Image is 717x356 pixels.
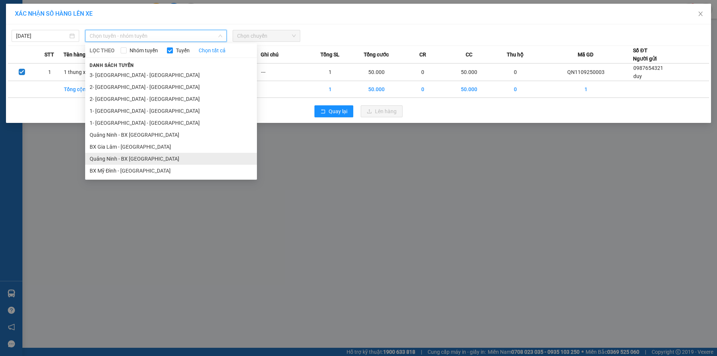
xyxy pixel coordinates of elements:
span: Mã GD [578,50,593,59]
td: 0 [492,81,538,98]
td: 1 [307,81,353,98]
li: 1- [GEOGRAPHIC_DATA] - [GEOGRAPHIC_DATA] [85,117,257,129]
li: 1- [GEOGRAPHIC_DATA] - [GEOGRAPHIC_DATA] [85,105,257,117]
div: Số ĐT Người gửi [633,46,657,63]
button: Close [690,4,711,25]
span: Quay lại [329,107,347,115]
span: Tuyến [173,46,193,55]
span: duy [633,73,642,79]
td: 50.000 [446,81,492,98]
td: 50.000 [446,64,492,81]
span: duy [19,55,56,61]
td: 1 thung xop [63,64,110,81]
span: STT [44,50,54,59]
button: rollbackQuay lại [314,105,353,117]
td: 1 [538,81,633,98]
li: Quảng Ninh - BX [GEOGRAPHIC_DATA] [85,153,257,165]
span: Chọn tuyến - nhóm tuyến [90,30,222,41]
span: CC [466,50,472,59]
span: down [218,34,223,38]
li: BX Mỹ Đình - [GEOGRAPHIC_DATA] [85,165,257,177]
span: Nhóm tuyến [127,46,161,55]
span: Chọn chuyến [237,30,296,41]
img: logo [6,10,31,34]
td: 50.000 [353,81,400,98]
td: 0 [492,64,538,81]
a: Chọn tất cả [199,46,226,55]
td: 50.000 [353,64,400,81]
li: 3- [GEOGRAPHIC_DATA] - [GEOGRAPHIC_DATA] [85,69,257,81]
li: 2- [GEOGRAPHIC_DATA] - [GEOGRAPHIC_DATA] [85,93,257,105]
span: rollback [320,109,326,115]
li: 2- [GEOGRAPHIC_DATA] - [GEOGRAPHIC_DATA] [85,81,257,93]
span: Tổng cước [364,50,389,59]
span: 0987654321 [28,55,55,61]
input: 11/09/2025 [16,32,68,40]
td: --- [261,64,307,81]
td: Tổng cộng [63,81,110,98]
td: 1 [307,64,353,81]
td: 0 [400,81,446,98]
td: QN1109250003 [538,64,633,81]
span: close [698,11,704,17]
span: 40 [PERSON_NAME] - [GEOGRAPHIC_DATA] [32,29,84,40]
li: Quảng Ninh - BX [GEOGRAPHIC_DATA] [85,129,257,141]
span: CR [419,50,426,59]
span: Thu hộ [507,50,524,59]
li: BX Gia Lâm - [GEOGRAPHIC_DATA] [85,141,257,153]
strong: CÔNG TY TNHH DV DU LỊCH HẢI VÂN TRAVEL - VÂN ANH EXPRESS [32,4,103,21]
span: Tên hàng [63,50,86,59]
span: HOTLINE : [32,22,57,28]
strong: 1900088888 [57,22,84,28]
span: XÁC NHẬN SỐ HÀNG LÊN XE [15,10,93,17]
button: uploadLên hàng [361,105,403,117]
td: 0 [400,64,446,81]
span: 0987654321 [633,65,663,71]
span: LỌC THEO [90,46,115,55]
span: Tổng SL [320,50,339,59]
span: Danh sách tuyến [85,62,139,69]
td: 1 [35,64,63,81]
span: Ghi chú [261,50,279,59]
